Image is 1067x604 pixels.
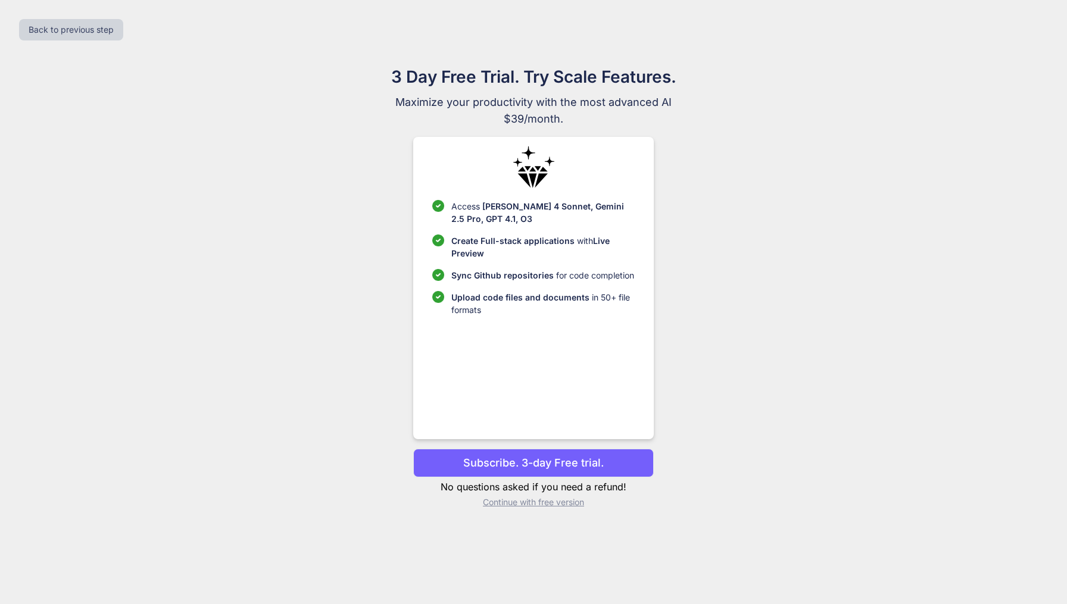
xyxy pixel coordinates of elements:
[451,236,577,246] span: Create Full-stack applications
[451,291,634,316] p: in 50+ file formats
[432,234,444,246] img: checklist
[413,480,653,494] p: No questions asked if you need a refund!
[413,496,653,508] p: Continue with free version
[432,291,444,303] img: checklist
[333,94,734,111] span: Maximize your productivity with the most advanced AI
[451,269,634,281] p: for code completion
[451,201,624,224] span: [PERSON_NAME] 4 Sonnet, Gemini 2.5 Pro, GPT 4.1, O3
[333,111,734,127] span: $39/month.
[19,19,123,40] button: Back to previous step
[333,64,734,89] h1: 3 Day Free Trial. Try Scale Features.
[413,449,653,477] button: Subscribe. 3-day Free trial.
[451,200,634,225] p: Access
[451,270,554,280] span: Sync Github repositories
[432,269,444,281] img: checklist
[463,455,604,471] p: Subscribe. 3-day Free trial.
[451,234,634,259] p: with
[451,292,589,302] span: Upload code files and documents
[432,200,444,212] img: checklist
